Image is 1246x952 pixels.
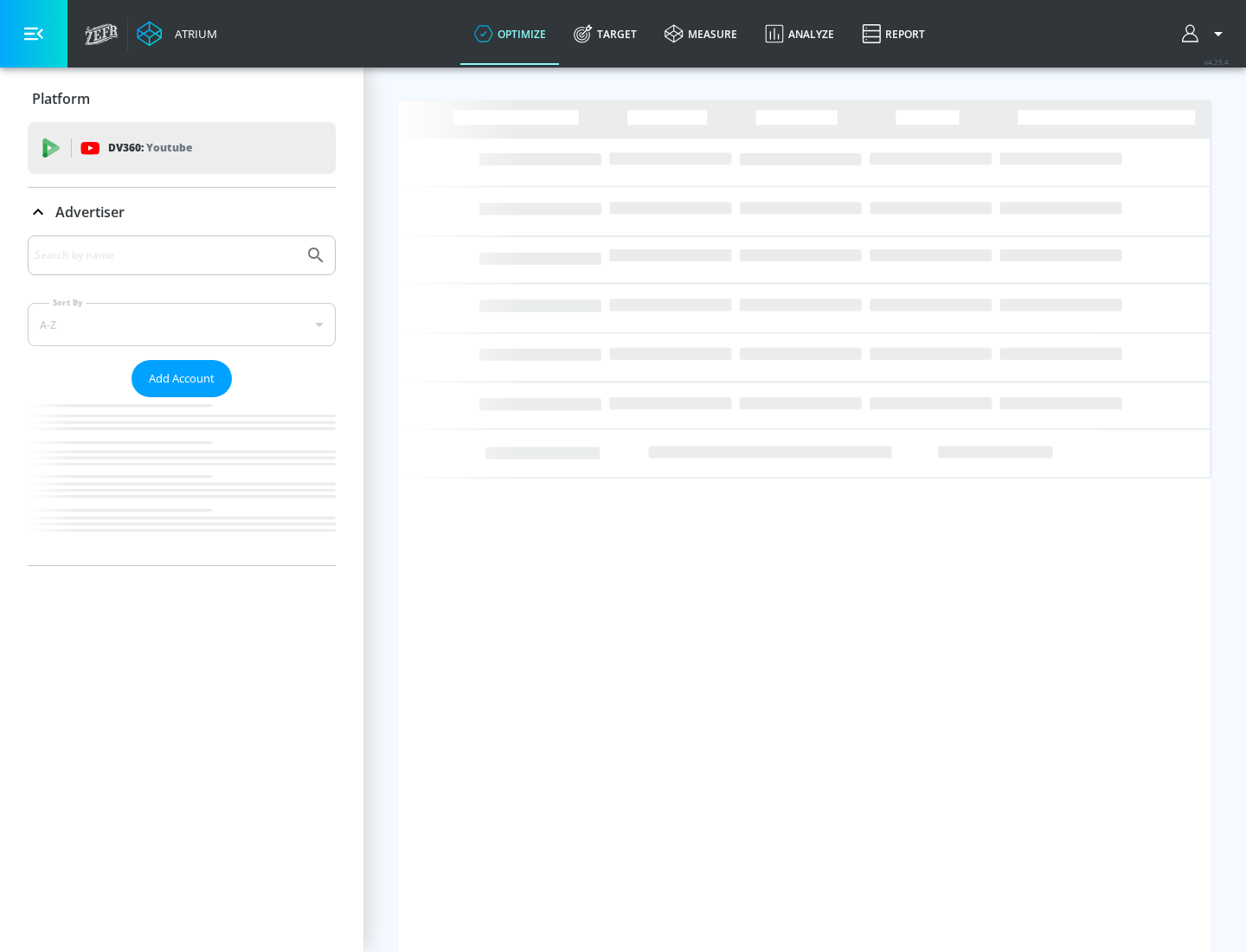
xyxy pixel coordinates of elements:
nav: list of Advertiser [28,397,336,565]
div: Advertiser [28,235,336,565]
p: Youtube [146,138,192,157]
span: v 4.25.4 [1204,57,1229,67]
a: Report [848,3,939,65]
div: Platform [28,74,336,123]
label: Sort By [49,297,87,308]
div: DV360: Youtube [28,122,336,174]
div: Atrium [168,26,217,42]
div: A-Z [28,303,336,346]
a: Analyze [751,3,848,65]
a: measure [651,3,751,65]
p: Platform [32,89,90,108]
input: Search by name [35,244,297,267]
div: Advertiser [28,188,336,236]
a: optimize [460,3,560,65]
p: Advertiser [55,203,125,222]
p: DV360: [108,138,192,158]
a: Target [560,3,651,65]
a: Atrium [137,21,217,47]
button: Add Account [132,360,232,397]
span: Add Account [149,369,215,389]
